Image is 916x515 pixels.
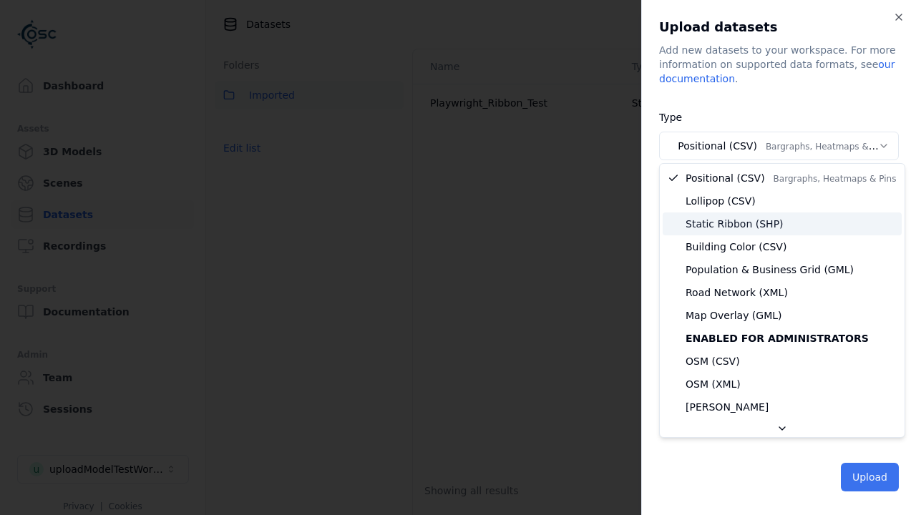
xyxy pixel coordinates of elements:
[686,240,786,254] span: Building Color (CSV)
[686,194,756,208] span: Lollipop (CSV)
[686,308,782,323] span: Map Overlay (GML)
[686,377,741,391] span: OSM (XML)
[686,400,769,414] span: [PERSON_NAME]
[663,327,902,350] div: Enabled for administrators
[686,263,854,277] span: Population & Business Grid (GML)
[686,354,740,368] span: OSM (CSV)
[686,171,896,185] span: Positional (CSV)
[686,217,784,231] span: Static Ribbon (SHP)
[774,174,897,184] span: Bargraphs, Heatmaps & Pins
[686,285,788,300] span: Road Network (XML)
